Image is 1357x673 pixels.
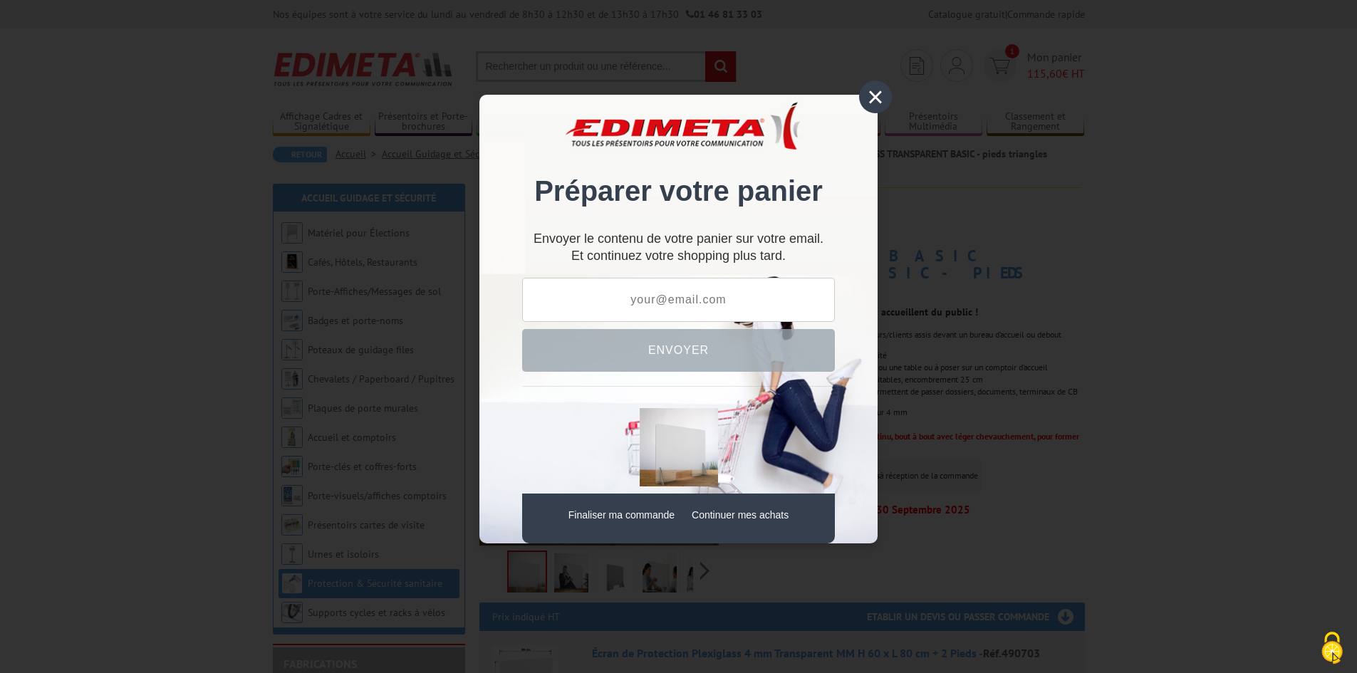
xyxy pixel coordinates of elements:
img: Cookies (fenêtre modale) [1314,630,1350,666]
button: Envoyer [522,329,835,372]
p: Envoyer le contenu de votre panier sur votre email. [522,237,835,241]
div: × [859,80,892,113]
div: Et continuez votre shopping plus tard. [522,237,835,264]
input: your@email.com [522,278,835,322]
a: Continuer mes achats [692,509,789,521]
div: Préparer votre panier [522,116,835,222]
a: Finaliser ma commande [568,509,675,521]
button: Cookies (fenêtre modale) [1307,625,1357,673]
